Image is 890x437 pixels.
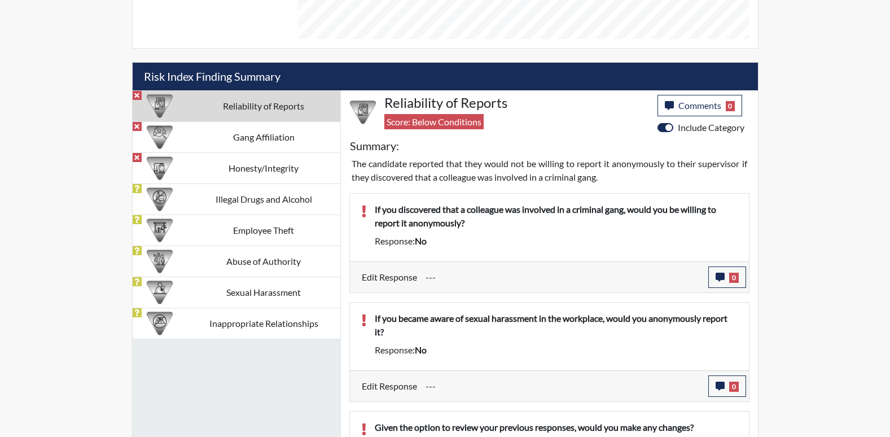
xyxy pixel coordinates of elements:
button: 0 [708,375,746,397]
img: CATEGORY%20ICON-23.dd685920.png [147,279,173,305]
img: CATEGORY%20ICON-02.2c5dd649.png [147,124,173,150]
td: Honesty/Integrity [187,152,340,183]
span: Comments [678,100,721,111]
span: 0 [726,101,735,111]
button: Comments0 [657,95,743,116]
img: CATEGORY%20ICON-01.94e51fac.png [147,248,173,274]
span: no [415,344,427,355]
h5: Risk Index Finding Summary [133,63,758,90]
h4: Reliability of Reports [384,95,649,111]
p: The candidate reported that they would not be willing to report it anonymously to their superviso... [352,157,747,184]
div: Response: [366,343,746,357]
img: CATEGORY%20ICON-12.0f6f1024.png [147,186,173,212]
p: Given the option to review your previous responses, would you make any changes? [375,421,738,434]
td: Sexual Harassment [187,277,340,308]
p: If you became aware of sexual harassment in the workplace, would you anonymously report it? [375,312,738,339]
img: CATEGORY%20ICON-20.4a32fe39.png [350,99,376,125]
img: CATEGORY%20ICON-20.4a32fe39.png [147,93,173,119]
span: no [415,235,427,246]
td: Reliability of Reports [187,90,340,121]
span: 0 [729,382,739,392]
td: Employee Theft [187,215,340,246]
td: Abuse of Authority [187,246,340,277]
td: Inappropriate Relationships [187,308,340,339]
button: 0 [708,266,746,288]
div: Response: [366,234,746,248]
div: Update the test taker's response, the change might impact the score [417,375,708,397]
img: CATEGORY%20ICON-14.139f8ef7.png [147,311,173,337]
img: CATEGORY%20ICON-11.a5f294f4.png [147,155,173,181]
h5: Summary: [350,139,399,152]
td: Illegal Drugs and Alcohol [187,183,340,215]
span: 0 [729,273,739,283]
p: If you discovered that a colleague was involved in a criminal gang, would you be willing to repor... [375,203,738,230]
img: CATEGORY%20ICON-07.58b65e52.png [147,217,173,243]
td: Gang Affiliation [187,121,340,152]
span: Score: Below Conditions [384,114,484,129]
label: Include Category [678,121,744,134]
label: Edit Response [362,375,417,397]
label: Edit Response [362,266,417,288]
div: Update the test taker's response, the change might impact the score [417,266,708,288]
